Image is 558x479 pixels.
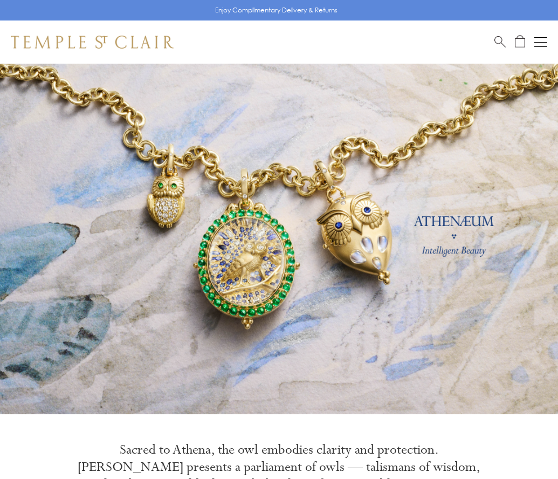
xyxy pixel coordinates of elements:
a: Open Shopping Bag [515,35,525,49]
img: Temple St. Clair [11,36,174,49]
p: Enjoy Complimentary Delivery & Returns [215,5,337,16]
button: Open navigation [534,36,547,49]
a: Search [494,35,506,49]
